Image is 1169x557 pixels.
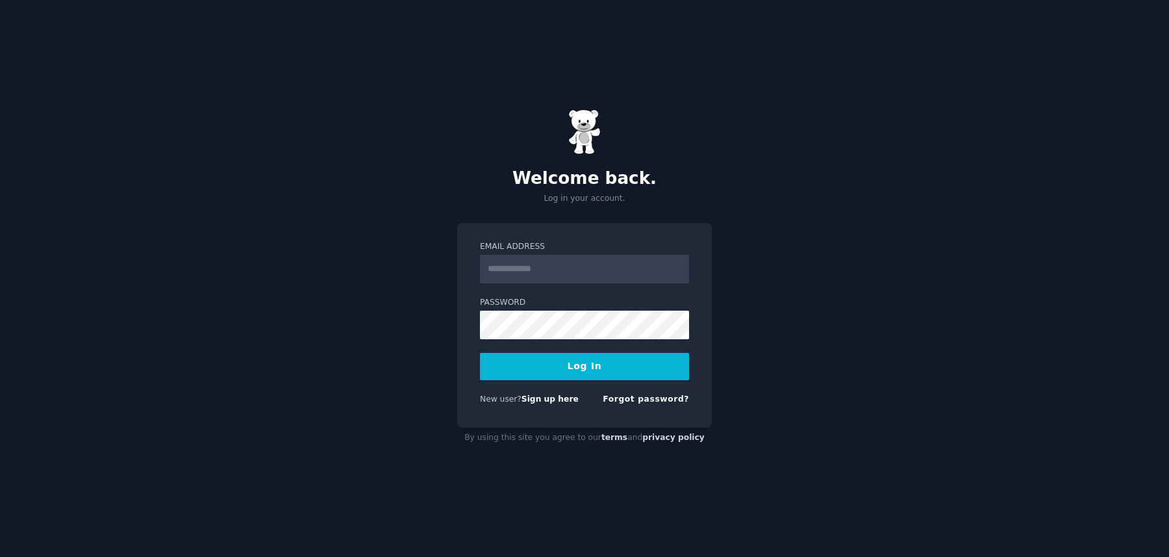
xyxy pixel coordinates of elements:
label: Email Address [480,241,689,253]
h2: Welcome back. [457,168,712,189]
label: Password [480,297,689,309]
a: terms [601,433,627,442]
a: Sign up here [522,395,579,404]
span: New user? [480,395,522,404]
img: Gummy Bear [568,109,601,155]
div: By using this site you agree to our and [457,428,712,448]
button: Log In [480,353,689,380]
p: Log in your account. [457,193,712,205]
a: privacy policy [642,433,705,442]
a: Forgot password? [603,395,689,404]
